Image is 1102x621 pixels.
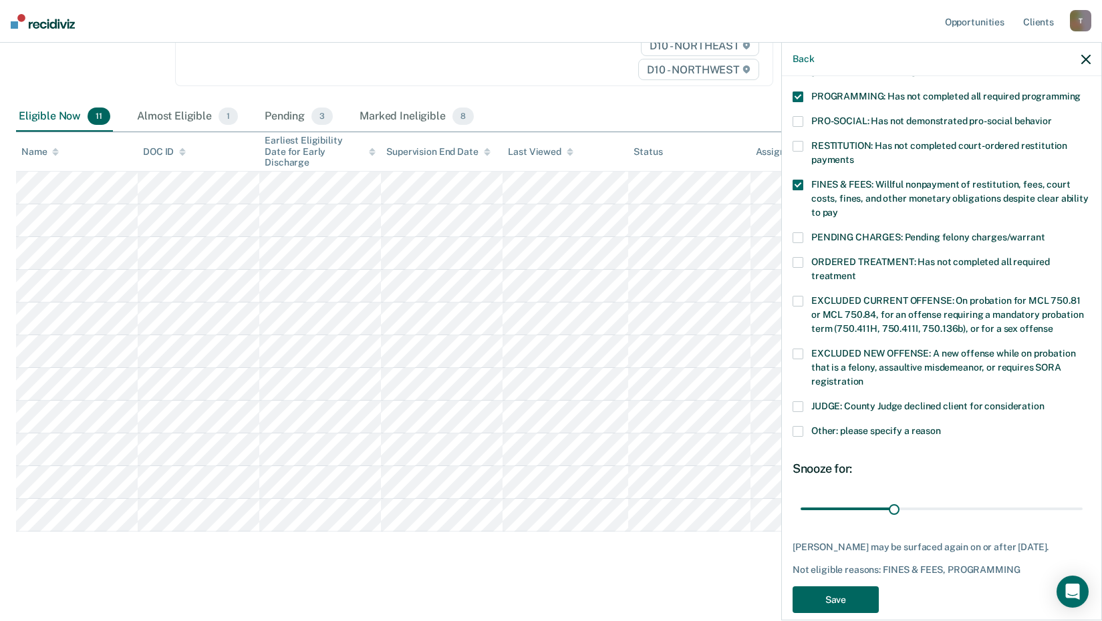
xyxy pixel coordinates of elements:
span: PROGRAMMING: Has not completed all required programming [811,91,1081,101]
span: 11 [88,108,110,125]
div: Status [634,146,662,158]
span: PENDING CHARGES: Pending felony charges/warrant [811,232,1045,242]
div: Marked Ineligible [357,102,476,132]
span: RESTITUTION: Has not completed court-ordered restitution payments [811,140,1067,165]
div: Assigned to [756,146,819,158]
div: Last Viewed [508,146,573,158]
span: EXCLUDED NEW OFFENSE: A new offense while on probation that is a felony, assaultive misdemeanor, ... [811,348,1075,387]
div: Pending [262,102,335,132]
div: Open Intercom Messenger [1057,576,1089,608]
div: T [1070,10,1091,31]
img: Recidiviz [11,14,75,29]
div: Earliest Eligibility Date for Early Discharge [265,135,376,168]
div: DOC ID [143,146,186,158]
span: 3 [311,108,333,125]
span: EXCLUDED CURRENT OFFENSE: On probation for MCL 750.81 or MCL 750.84, for an offense requiring a m... [811,295,1083,334]
div: Eligible Now [16,102,113,132]
span: Other: please specify a reason [811,425,941,436]
button: Save [793,586,879,614]
span: 1 [219,108,238,125]
span: 8 [452,108,474,125]
div: Almost Eligible [134,102,241,132]
span: D10 - NORTHWEST [638,59,759,80]
span: D10 - NORTHEAST [641,35,759,56]
span: NONCOMPLIANT: Not compliant with the [DEMOGRAPHIC_DATA] [811,52,990,77]
span: ORDERED TREATMENT: Has not completed all required treatment [811,256,1050,281]
span: JUDGE: County Judge declined client for consideration [811,401,1045,411]
div: Supervision End Date [386,146,490,158]
span: PRO-SOCIAL: Has not demonstrated pro-social behavior [811,116,1052,126]
div: Snooze for: [793,461,1091,476]
span: FINES & FEES: Willful nonpayment of restitution, fees, court costs, fines, and other monetary obl... [811,179,1089,218]
div: [PERSON_NAME] may be surfaced again on or after [DATE]. [793,542,1091,553]
div: Not eligible reasons: FINES & FEES, PROGRAMMING [793,564,1091,576]
button: Back [793,53,814,65]
div: Name [21,146,59,158]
